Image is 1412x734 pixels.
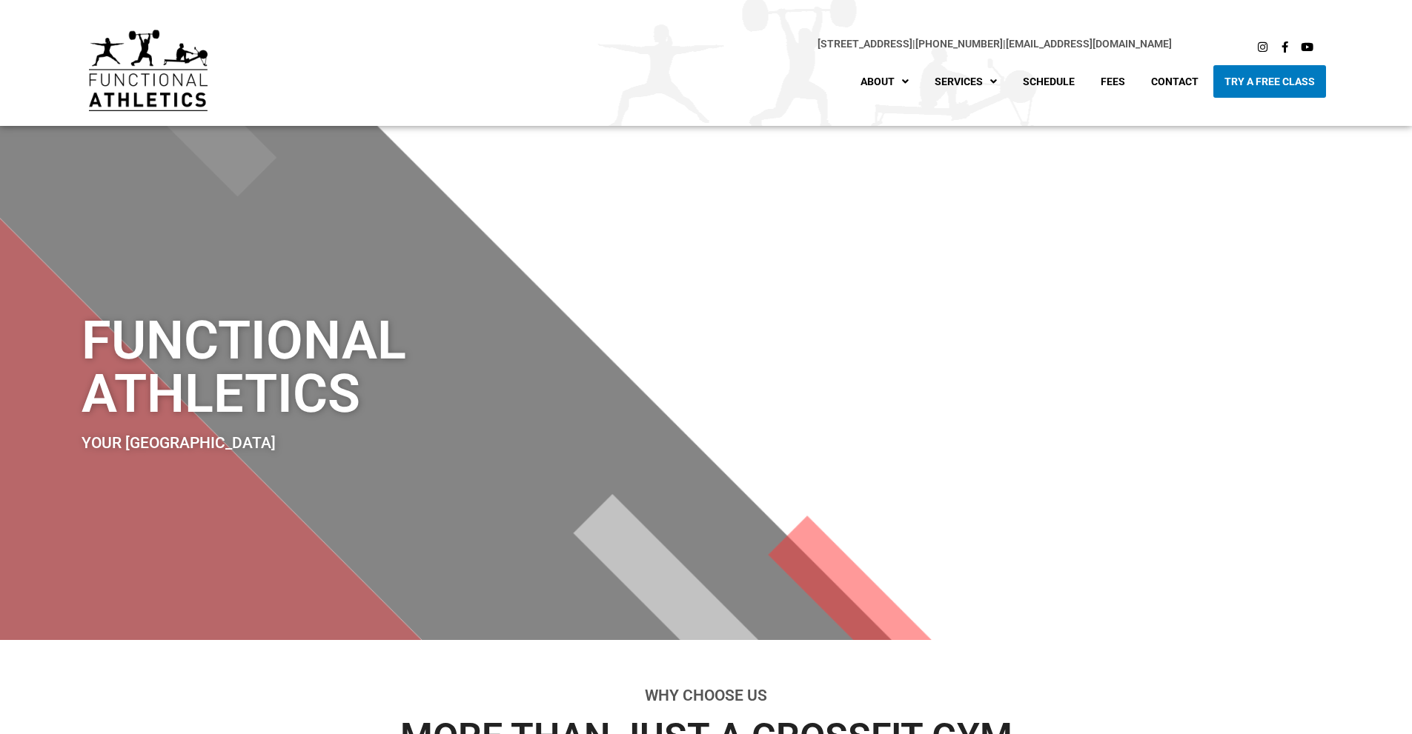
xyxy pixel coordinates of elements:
[1213,65,1326,98] a: Try A Free Class
[295,688,1118,704] h2: Why Choose Us
[915,38,1003,50] a: [PHONE_NUMBER]
[1006,38,1172,50] a: [EMAIL_ADDRESS][DOMAIN_NAME]
[1140,65,1210,98] a: Contact
[237,36,1173,53] p: |
[82,314,825,421] h1: Functional Athletics
[89,30,208,111] img: default-logo
[924,65,1008,98] a: Services
[82,436,825,451] h2: Your [GEOGRAPHIC_DATA]
[849,65,920,98] a: About
[818,38,915,50] span: |
[818,38,912,50] a: [STREET_ADDRESS]
[1012,65,1086,98] a: Schedule
[1090,65,1136,98] a: Fees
